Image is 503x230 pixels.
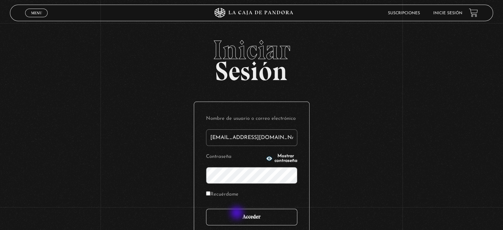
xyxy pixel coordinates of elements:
[206,191,210,196] input: Recuérdame
[274,154,297,163] span: Mostrar contraseña
[388,11,420,15] a: Suscripciones
[206,190,238,200] label: Recuérdame
[10,37,493,63] span: Iniciar
[31,11,42,15] span: Menu
[206,114,297,124] label: Nombre de usuario o correo electrónico
[469,8,478,17] a: View your shopping cart
[433,11,462,15] a: Inicie sesión
[29,17,44,21] span: Cerrar
[10,37,493,79] h2: Sesión
[206,209,297,225] input: Acceder
[206,152,264,162] label: Contraseña
[266,154,297,163] button: Mostrar contraseña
